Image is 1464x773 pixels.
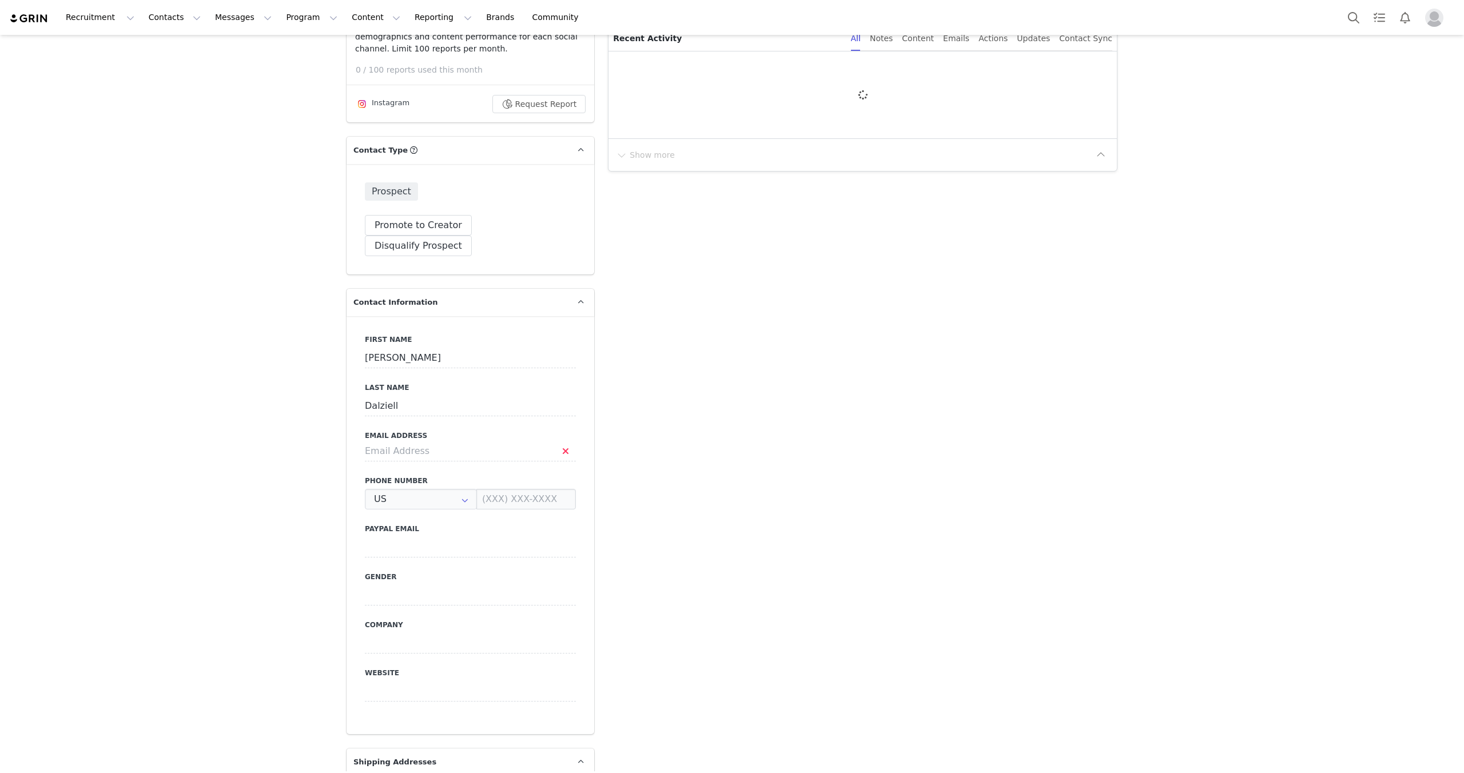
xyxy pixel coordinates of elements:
[353,145,408,156] span: Contact Type
[365,489,477,509] input: Country
[1418,9,1455,27] button: Profile
[902,26,934,51] div: Content
[353,756,436,768] span: Shipping Addresses
[943,26,969,51] div: Emails
[365,441,576,461] input: Email Address
[355,19,586,55] p: Request a detailed report of this creator's audience demographics and content performance for eac...
[9,13,49,24] img: grin logo
[355,97,409,111] div: Instagram
[1059,26,1112,51] div: Contact Sync
[365,572,576,582] label: Gender
[1425,9,1443,27] img: placeholder-profile.jpg
[365,431,576,441] label: Email Address
[1393,5,1418,30] button: Notifications
[492,95,586,113] button: Request Report
[357,99,367,109] img: instagram.svg
[353,297,437,308] span: Contact Information
[615,146,675,164] button: Show more
[1341,5,1366,30] button: Search
[279,5,344,30] button: Program
[142,5,208,30] button: Contacts
[479,5,524,30] a: Brands
[365,620,576,630] label: Company
[476,489,576,509] input: (XXX) XXX-XXXX
[365,182,418,201] span: Prospect
[365,215,472,236] button: Promote to Creator
[978,26,1008,51] div: Actions
[526,5,591,30] a: Community
[613,26,841,51] p: Recent Activity
[365,476,576,486] label: Phone Number
[208,5,279,30] button: Messages
[365,524,576,534] label: Paypal Email
[365,382,576,393] label: Last Name
[851,26,861,51] div: All
[408,5,479,30] button: Reporting
[345,5,407,30] button: Content
[365,668,576,678] label: Website
[365,334,576,345] label: First Name
[1017,26,1050,51] div: Updates
[356,64,594,76] p: 0 / 100 reports used this month
[365,236,472,256] button: Disqualify Prospect
[870,26,893,51] div: Notes
[1367,5,1392,30] a: Tasks
[59,5,141,30] button: Recruitment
